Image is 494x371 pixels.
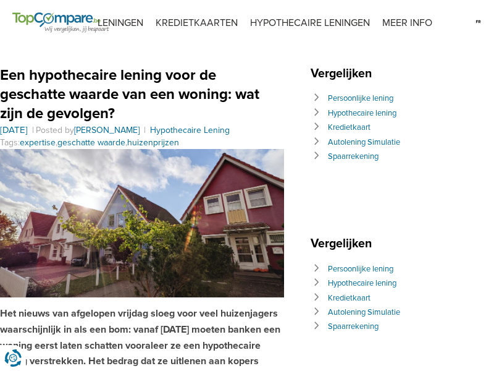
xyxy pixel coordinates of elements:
[30,125,36,135] span: |
[127,137,179,148] a: huizenprijzen
[328,307,400,317] a: Autolening Simulatie
[74,125,140,135] a: [PERSON_NAME]
[328,122,371,132] a: Kredietkaart
[328,93,393,103] a: Persoonlijke lening
[328,151,379,161] a: Spaarrekening
[328,264,393,274] a: Persoonlijke lening
[311,236,378,251] span: Vergelijken
[328,293,371,303] a: Kredietkaart
[311,66,378,81] span: Vergelijken
[20,137,56,148] a: expertise
[328,322,379,331] a: Spaarrekening
[150,125,230,135] a: Hypothecaire Lening
[142,125,148,135] span: |
[328,108,396,118] a: Hypothecaire lening
[328,137,400,147] a: Autolening Simulatie
[57,137,125,148] a: geschatte waarde
[36,125,142,135] span: Posted by
[328,278,396,288] a: Hypothecaire lening
[475,12,482,31] img: fr.svg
